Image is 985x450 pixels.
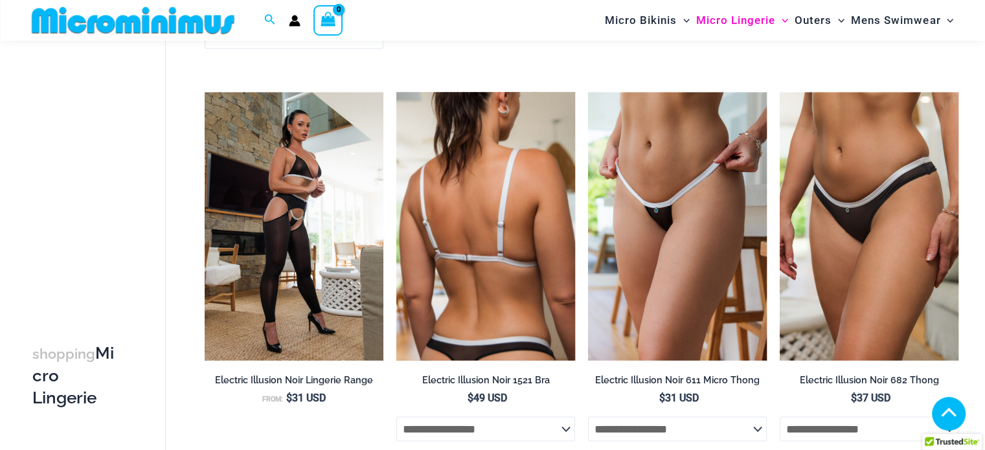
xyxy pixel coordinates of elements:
nav: Site Navigation [600,2,959,39]
span: $ [286,391,292,403]
span: Micro Lingerie [696,4,775,37]
span: $ [851,391,857,403]
a: Electric Illusion Noir 1521 Bra 01Electric Illusion Noir 1521 Bra 682 Thong 07Electric Illusion N... [396,92,575,360]
bdi: 31 USD [286,391,326,403]
img: MM SHOP LOGO FLAT [27,6,240,35]
h2: Electric Illusion Noir Lingerie Range [205,374,383,386]
span: shopping [32,346,95,362]
bdi: 37 USD [851,391,890,403]
a: Electric Illusion Noir 682 Thong [780,374,958,390]
bdi: 49 USD [468,391,507,403]
a: Electric Illusion Noir 1521 Bra 611 Micro 552 Tights 07Electric Illusion Noir 1521 Bra 682 Thong ... [205,92,383,360]
span: Menu Toggle [940,4,953,37]
bdi: 31 USD [659,391,699,403]
h3: Micro Lingerie [32,343,120,409]
span: Menu Toggle [832,4,844,37]
h2: Electric Illusion Noir 682 Thong [780,374,958,386]
a: OutersMenu ToggleMenu Toggle [791,4,848,37]
span: Mens Swimwear [851,4,940,37]
a: Electric Illusion Noir 611 Micro Thong [588,374,767,390]
span: From: [262,394,283,403]
a: Electric Illusion Noir Micro 01Electric Illusion Noir Micro 02Electric Illusion Noir Micro 02 [588,92,767,360]
img: Electric Illusion Noir 1521 Bra 611 Micro 552 Tights 07 [205,92,383,360]
img: Electric Illusion Noir 1521 Bra 682 Thong 07 [396,92,575,360]
a: Account icon link [289,15,300,27]
a: Mens SwimwearMenu ToggleMenu Toggle [848,4,957,37]
span: Outers [795,4,832,37]
h2: Electric Illusion Noir 1521 Bra [396,374,575,386]
iframe: TrustedSite Certified [32,43,149,302]
h2: Electric Illusion Noir 611 Micro Thong [588,374,767,386]
span: Menu Toggle [775,4,788,37]
img: Electric Illusion Noir 682 Thong 01 [780,92,958,360]
span: Micro Bikinis [605,4,677,37]
span: Menu Toggle [677,4,690,37]
a: Electric Illusion Noir Lingerie Range [205,374,383,390]
img: Electric Illusion Noir Micro 01 [588,92,767,360]
a: Micro LingerieMenu ToggleMenu Toggle [693,4,791,37]
a: Search icon link [264,12,276,28]
a: View Shopping Cart, empty [313,5,343,35]
a: Electric Illusion Noir 682 Thong 01Electric Illusion Noir 682 Thong 02Electric Illusion Noir 682 ... [780,92,958,360]
span: $ [468,391,473,403]
a: Micro BikinisMenu ToggleMenu Toggle [602,4,693,37]
span: $ [659,391,665,403]
a: Electric Illusion Noir 1521 Bra [396,374,575,390]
